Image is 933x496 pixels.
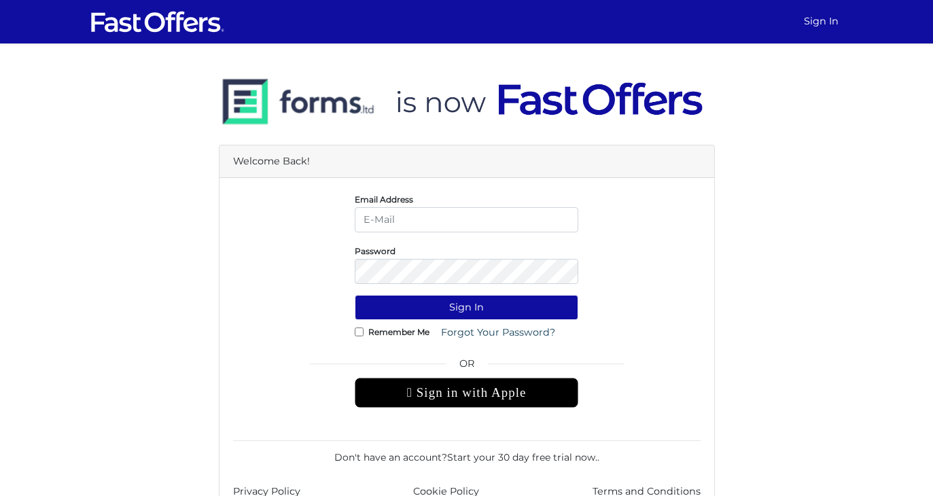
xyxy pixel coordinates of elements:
label: Email Address [355,198,413,201]
a: Start your 30 day free trial now. [447,451,597,463]
a: Forgot Your Password? [432,320,564,345]
input: E-Mail [355,207,578,232]
label: Password [355,249,395,253]
span: OR [355,356,578,378]
div: Welcome Back! [219,145,714,178]
label: Remember Me [368,330,429,334]
button: Sign In [355,295,578,320]
a: Sign In [798,8,844,35]
div: Sign in with Apple [355,378,578,408]
div: Don't have an account? . [233,440,701,465]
